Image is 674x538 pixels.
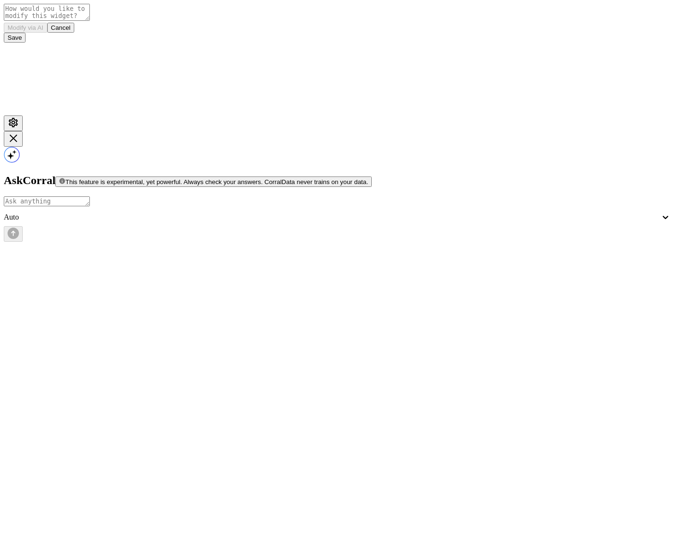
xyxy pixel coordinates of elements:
span: AskCorral [4,174,55,186]
button: This feature is experimental, yet powerful. Always check your answers. CorralData never trains on... [55,176,372,187]
button: Save [4,33,26,43]
button: Modify via AI [4,23,47,33]
div: Auto [4,213,660,221]
span: This feature is experimental, yet powerful. Always check your answers. CorralData never trains on... [65,178,368,185]
button: Cancel [47,23,75,33]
